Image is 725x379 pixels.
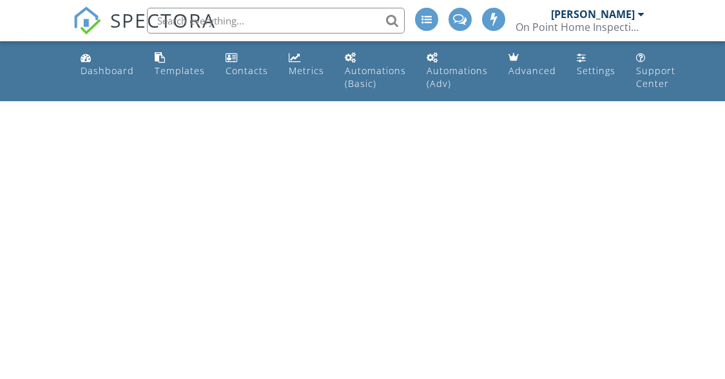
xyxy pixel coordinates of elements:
[503,46,561,83] a: Advanced
[340,46,411,96] a: Automations (Basic)
[551,8,635,21] div: [PERSON_NAME]
[421,46,493,96] a: Automations (Advanced)
[147,8,405,34] input: Search everything...
[284,46,329,83] a: Metrics
[345,64,406,90] div: Automations (Basic)
[73,6,101,35] img: The Best Home Inspection Software - Spectora
[572,46,621,83] a: Settings
[577,64,615,77] div: Settings
[427,64,488,90] div: Automations (Adv)
[636,64,675,90] div: Support Center
[631,46,681,96] a: Support Center
[508,64,556,77] div: Advanced
[75,46,139,83] a: Dashboard
[516,21,644,34] div: On Point Home Inspection Services
[73,17,216,44] a: SPECTORA
[220,46,273,83] a: Contacts
[155,64,205,77] div: Templates
[81,64,134,77] div: Dashboard
[150,46,210,83] a: Templates
[289,64,324,77] div: Metrics
[110,6,216,34] span: SPECTORA
[226,64,268,77] div: Contacts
